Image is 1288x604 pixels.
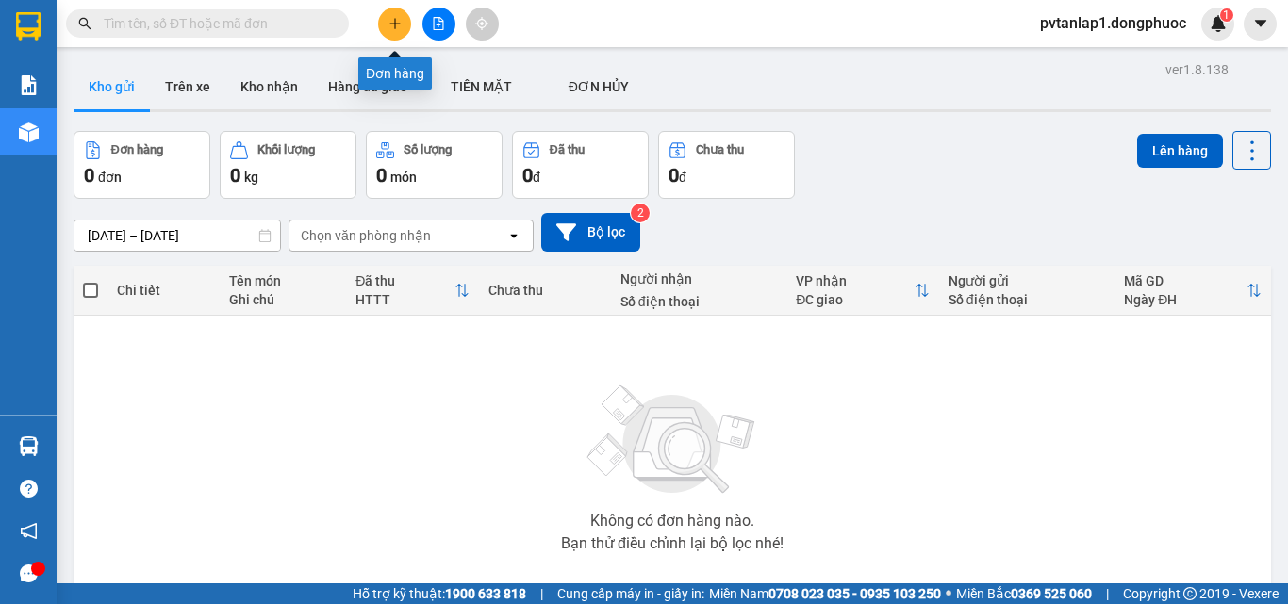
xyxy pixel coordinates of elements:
th: Toggle SortBy [346,266,478,316]
button: Trên xe [150,64,225,109]
button: Khối lượng0kg [220,131,356,199]
span: notification [20,522,38,540]
img: icon-new-feature [1210,15,1227,32]
img: svg+xml;base64,PHN2ZyBjbGFzcz0ibGlzdC1wbHVnX19zdmciIHhtbG5zPSJodHRwOi8vd3d3LnczLm9yZy8yMDAwL3N2Zy... [578,374,767,506]
span: 0 [669,164,679,187]
div: ver 1.8.138 [1165,59,1229,80]
span: search [78,17,91,30]
img: warehouse-icon [19,436,39,456]
div: Ngày ĐH [1124,292,1247,307]
button: caret-down [1244,8,1277,41]
span: 0 [522,164,533,187]
input: Tìm tên, số ĐT hoặc mã đơn [104,13,326,34]
span: đ [679,170,686,185]
span: Hỗ trợ kỹ thuật: [353,583,526,604]
img: warehouse-icon [19,122,39,142]
span: 0 [376,164,387,187]
span: Cung cấp máy in - giấy in: [557,583,704,604]
span: đơn [98,170,122,185]
span: aim [475,17,488,30]
img: solution-icon [19,75,39,95]
div: VP nhận [796,273,915,288]
span: message [20,564,38,582]
div: HTTT [355,292,454,307]
div: Đã thu [355,273,454,288]
span: đ [533,170,540,185]
div: Người gửi [949,273,1105,288]
span: pvtanlap1.dongphuoc [1025,11,1201,35]
strong: 0369 525 060 [1011,586,1092,601]
span: Miền Bắc [956,583,1092,604]
strong: 1900 633 818 [445,586,526,601]
span: 1 [1223,8,1230,22]
th: Toggle SortBy [1115,266,1271,316]
div: Bạn thử điều chỉnh lại bộ lọc nhé! [561,536,784,551]
span: | [1106,583,1109,604]
button: Bộ lọc [541,213,640,252]
span: món [390,170,417,185]
button: Số lượng0món [366,131,503,199]
button: Hàng đã giao [313,64,422,109]
span: TIỀN MẶT [451,79,512,94]
span: ĐƠN HỦY [569,79,629,94]
div: Số lượng [404,143,452,156]
div: Không có đơn hàng nào. [590,514,754,529]
span: | [540,583,543,604]
strong: 0708 023 035 - 0935 103 250 [768,586,941,601]
div: Đơn hàng [111,143,163,156]
th: Toggle SortBy [786,266,939,316]
div: Tên món [229,273,338,288]
span: 0 [230,164,240,187]
span: caret-down [1252,15,1269,32]
div: Ghi chú [229,292,338,307]
svg: open [506,228,521,243]
div: Số điện thoại [620,294,777,309]
button: file-add [422,8,455,41]
button: Lên hàng [1137,134,1223,168]
sup: 2 [631,204,650,222]
span: plus [388,17,402,30]
div: Chưa thu [488,283,602,298]
input: Select a date range. [74,220,280,251]
button: Kho gửi [74,64,150,109]
div: Chưa thu [696,143,744,156]
button: Đã thu0đ [512,131,649,199]
button: Kho nhận [225,64,313,109]
span: file-add [432,17,445,30]
sup: 1 [1220,8,1233,22]
button: Chưa thu0đ [658,131,795,199]
img: logo-vxr [16,12,41,41]
span: copyright [1183,587,1197,600]
button: plus [378,8,411,41]
span: ⚪️ [946,590,951,597]
div: Khối lượng [257,143,315,156]
span: 0 [84,164,94,187]
button: Đơn hàng0đơn [74,131,210,199]
div: Chọn văn phòng nhận [301,226,431,245]
button: aim [466,8,499,41]
span: Miền Nam [709,583,941,604]
div: Mã GD [1124,273,1247,288]
div: ĐC giao [796,292,915,307]
div: Chi tiết [117,283,210,298]
div: Số điện thoại [949,292,1105,307]
span: question-circle [20,480,38,498]
span: kg [244,170,258,185]
div: Người nhận [620,271,777,286]
div: Đã thu [550,143,585,156]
